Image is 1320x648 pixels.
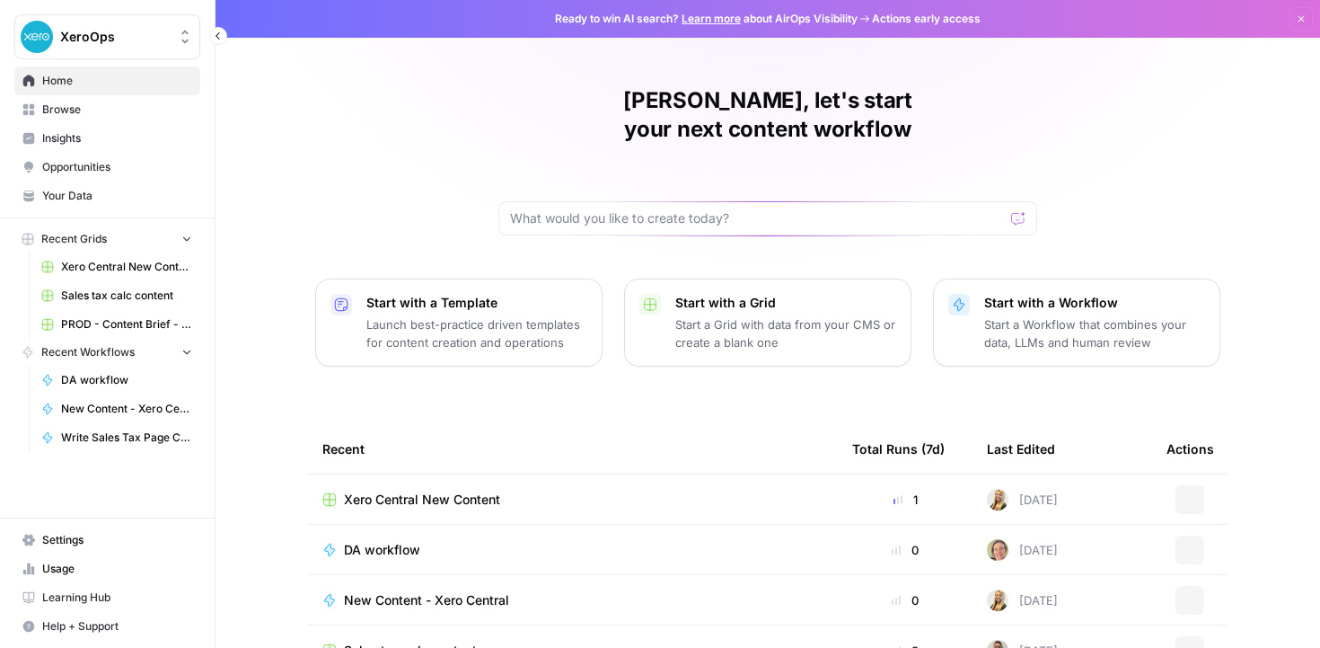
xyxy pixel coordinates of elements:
p: Start with a Grid [675,294,896,312]
button: Start with a TemplateLaunch best-practice driven templates for content creation and operations [315,279,603,367]
div: 0 [852,541,958,559]
div: [DATE] [987,489,1058,510]
span: DA workflow [344,541,420,559]
img: XeroOps Logo [21,21,53,53]
a: Write Sales Tax Page Content [33,423,200,452]
img: ygsh7oolkwauxdw54hskm6m165th [987,590,1008,611]
span: Actions early access [872,11,981,27]
button: Workspace: XeroOps [14,14,200,59]
span: Write Sales Tax Page Content [61,430,192,446]
div: [DATE] [987,590,1058,611]
span: Xero Central New Content [344,491,500,509]
a: Your Data [14,182,200,210]
button: Help + Support [14,612,200,641]
span: Your Data [42,188,192,204]
div: Actions [1166,424,1214,474]
p: Start a Grid with data from your CMS or create a blank one [675,315,896,351]
a: Sales tax calc content [33,281,200,310]
button: Recent Grids [14,226,200,253]
span: Usage [42,561,192,577]
span: Ready to win AI search? about AirOps Visibility [555,11,858,27]
div: Recent [322,424,823,474]
a: Usage [14,555,200,583]
div: Last Edited [987,424,1055,474]
p: Start with a Workflow [984,294,1205,312]
a: Browse [14,95,200,124]
span: Help + Support [42,618,192,635]
h1: [PERSON_NAME], let's start your next content workflow [498,86,1037,144]
span: Learning Hub [42,590,192,606]
span: Xero Central New Content [61,259,192,275]
a: Insights [14,124,200,153]
a: PROD - Content Brief - CoreAcquisition 🤖 [33,310,200,339]
div: 1 [852,491,958,509]
a: Settings [14,526,200,555]
img: ygsh7oolkwauxdw54hskm6m165th [987,489,1008,510]
span: New Content - Xero Central [61,401,192,417]
a: DA workflow [33,366,200,395]
button: Start with a GridStart a Grid with data from your CMS or create a blank one [624,279,911,367]
a: Xero Central New Content [322,491,823,509]
span: Sales tax calc content [61,288,192,304]
span: Settings [42,532,192,548]
p: Launch best-practice driven templates for content creation and operations [366,315,587,351]
button: Recent Workflows [14,339,200,366]
span: Opportunities [42,159,192,175]
span: Home [42,73,192,89]
span: XeroOps [60,28,169,46]
a: Home [14,67,200,95]
a: Learn more [682,12,741,25]
span: Browse [42,102,192,118]
span: Recent Grids [41,231,107,247]
span: New Content - Xero Central [344,591,509,609]
div: [DATE] [987,539,1058,561]
input: What would you like to create today? [510,209,1004,227]
button: Start with a WorkflowStart a Workflow that combines your data, LLMs and human review [933,279,1220,367]
a: Opportunities [14,153,200,182]
p: Start a Workflow that combines your data, LLMs and human review [984,315,1205,351]
div: Total Runs (7d) [852,424,945,474]
span: Recent Workflows [41,344,135,360]
p: Start with a Template [366,294,587,312]
a: DA workflow [322,541,823,559]
a: Xero Central New Content [33,253,200,281]
span: Insights [42,130,192,146]
img: ek75m6ampmzt8nwtg1wmmk0g9r0j [987,539,1008,561]
span: DA workflow [61,372,192,388]
a: Learning Hub [14,583,200,612]
span: PROD - Content Brief - CoreAcquisition 🤖 [61,316,192,333]
a: New Content - Xero Central [322,591,823,609]
a: New Content - Xero Central [33,395,200,423]
div: 0 [852,591,958,609]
